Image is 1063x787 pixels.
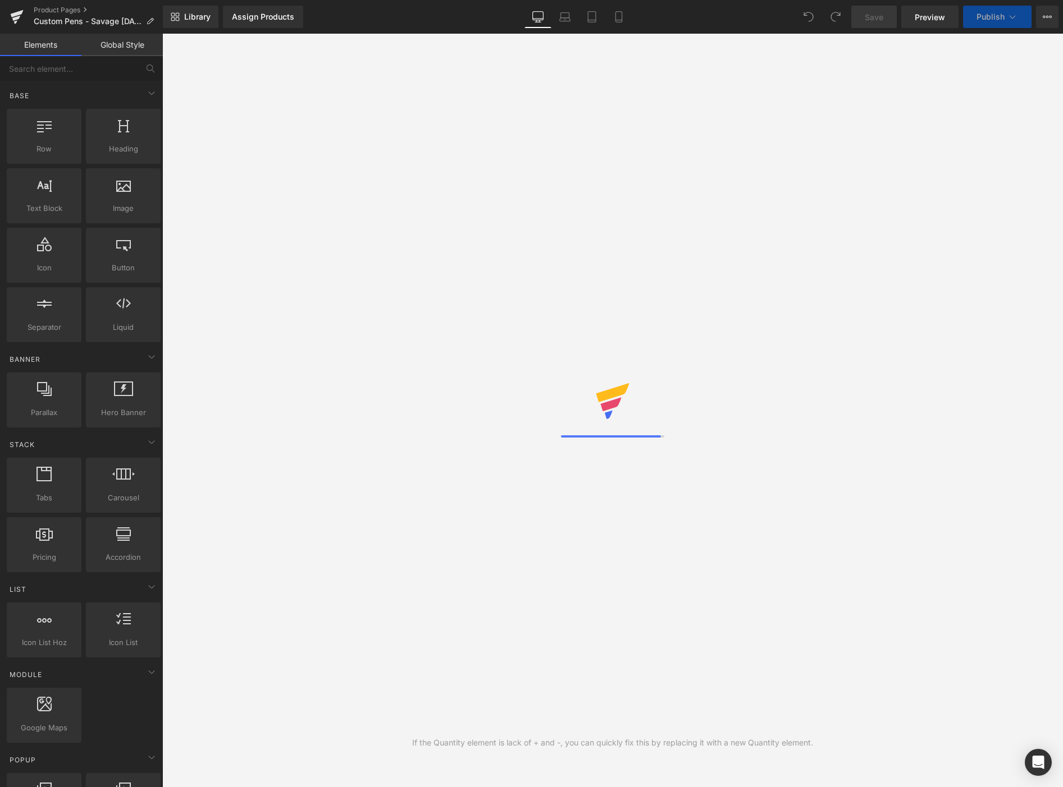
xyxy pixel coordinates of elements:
span: Pricing [10,551,78,563]
span: Stack [8,439,36,450]
span: Publish [977,12,1005,21]
a: Product Pages [34,6,163,15]
span: Icon List Hoz [10,637,78,648]
a: Global Style [81,34,163,56]
span: Heading [89,143,157,155]
a: Preview [901,6,959,28]
span: Google Maps [10,722,78,734]
button: More [1036,6,1059,28]
span: Preview [915,11,945,23]
button: Undo [797,6,820,28]
span: Parallax [10,407,78,418]
span: Text Block [10,202,78,214]
span: Tabs [10,492,78,504]
a: Laptop [551,6,578,28]
span: Save [865,11,883,23]
span: List [8,584,28,595]
span: Separator [10,321,78,333]
span: Liquid [89,321,157,333]
span: Hero Banner [89,407,157,418]
span: Row [10,143,78,155]
div: Assign Products [232,12,294,21]
a: Tablet [578,6,605,28]
div: If the Quantity element is lack of + and -, you can quickly fix this by replacing it with a new Q... [412,737,813,749]
span: Popup [8,754,37,765]
a: Mobile [605,6,632,28]
a: New Library [163,6,218,28]
span: Library [184,12,211,22]
span: Banner [8,354,42,365]
a: Desktop [524,6,551,28]
span: Icon List [89,637,157,648]
span: Base [8,90,30,101]
div: Open Intercom Messenger [1025,749,1052,776]
span: Icon [10,262,78,274]
button: Redo [824,6,847,28]
span: Module [8,669,43,680]
button: Publish [963,6,1032,28]
span: Button [89,262,157,274]
span: Custom Pens - Savage [DATE] [34,17,142,26]
span: Image [89,202,157,214]
span: Carousel [89,492,157,504]
span: Accordion [89,551,157,563]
